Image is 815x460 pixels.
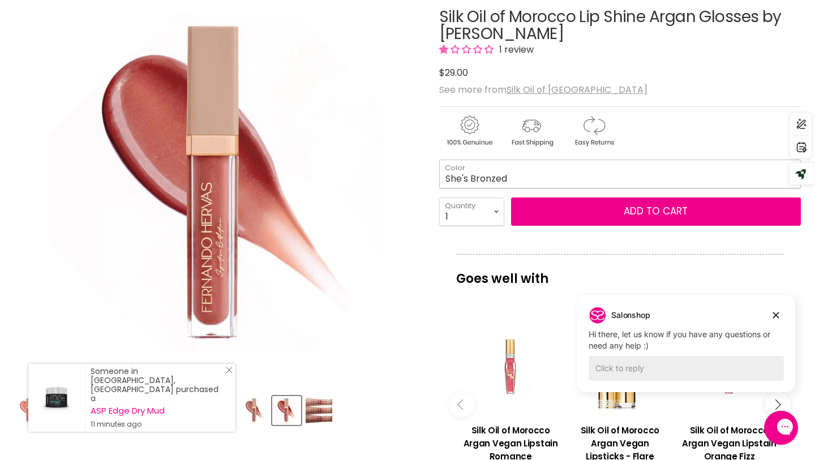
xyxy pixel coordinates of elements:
div: Someone in [GEOGRAPHIC_DATA], [GEOGRAPHIC_DATA] purchased a [91,367,224,429]
a: Visit product page [28,364,85,432]
small: 11 minutes ago [91,420,224,429]
iframe: Gorgias live chat messenger [758,407,804,449]
iframe: To enrich screen reader interactions, please activate Accessibility in Grammarly extension settings [569,293,804,409]
svg: Close Icon [226,367,233,373]
button: Add to cart [511,197,801,226]
img: Silk Oil of Morocco Lip Shine Argan Glosses by Fernando Hervas [241,397,268,424]
img: Silk Oil of Morocco Lip Shine Argan Glosses by Fernando Hervas [47,12,387,352]
span: $29.00 [439,66,468,79]
select: Quantity [439,197,504,226]
img: returns.gif [564,114,624,148]
img: Silk Oil of Morocco Lip Shine Argan Glosses by Fernando Hervas [273,397,300,424]
a: Silk Oil of [GEOGRAPHIC_DATA] [507,83,647,96]
img: Silk Oil of Morocco Lip Shine Argan Glosses by Fernando Hervas [15,397,42,424]
img: genuine.gif [439,114,499,148]
img: Silk Oil of Morocco Lip Shine Argan Glosses by Fernando Hervas [306,397,332,424]
button: Silk Oil of Morocco Lip Shine Argan Glosses by Fernando Hervas [14,396,43,425]
span: See more from [439,83,647,96]
button: Silk Oil of Morocco Lip Shine Argan Glosses by Fernando Hervas [304,396,333,425]
span: 1.00 stars [439,43,496,56]
span: 1 review [496,43,534,56]
button: Silk Oil of Morocco Lip Shine Argan Glosses by Fernando Hervas [240,396,269,425]
button: Silk Oil of Morocco Lip Shine Argan Glosses by Fernando Hervas [272,396,301,425]
div: Product thumbnails [12,393,421,425]
a: Close Notification [221,367,233,378]
p: Goes well with [456,254,784,291]
img: shipping.gif [501,114,561,148]
h1: Silk Oil of Morocco Lip Shine Argan Glosses by [PERSON_NAME] [439,8,801,44]
a: ASP Edge Dry Mud [91,406,224,415]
